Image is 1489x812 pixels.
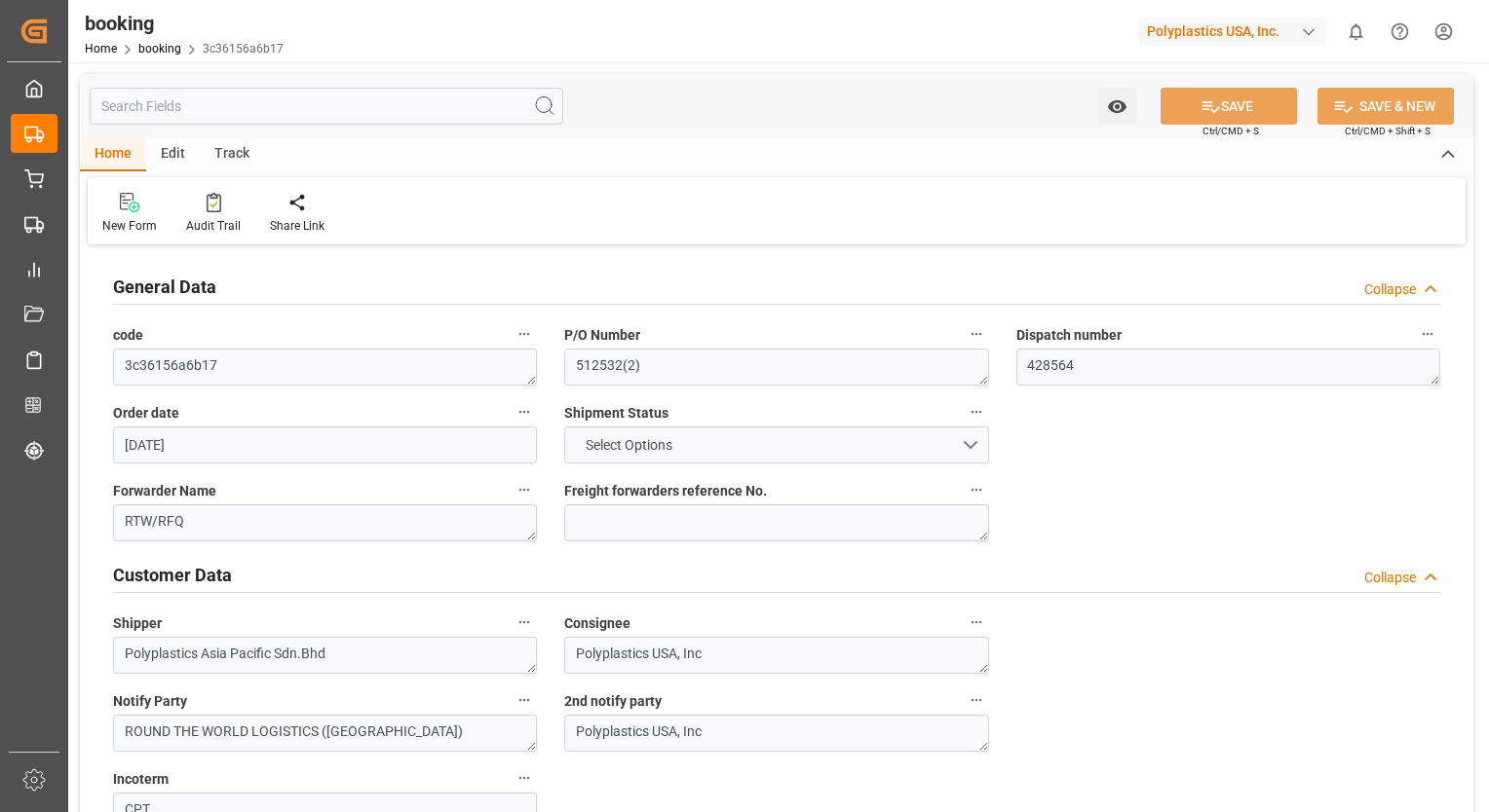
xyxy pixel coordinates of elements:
button: Shipment Status [964,399,989,424]
textarea: Polyplastics USA, Inc [564,715,988,752]
span: P/O Number [564,325,640,346]
a: booking [138,42,181,55]
button: Shipper [512,609,537,635]
button: Help Center [1378,10,1422,54]
div: Collapse [1364,568,1416,588]
button: Order date [512,399,537,424]
div: Home [80,138,146,171]
input: Search Fields [90,88,563,125]
span: code [113,325,143,346]
button: Notify Party [512,687,537,713]
span: Notify Party [113,691,187,712]
textarea: Polyplastics Asia Pacific Sdn.Bhd [113,637,537,674]
span: Freight forwarders reference No. [564,481,767,501]
textarea: 512532(2) [564,349,988,386]
textarea: Polyplastics USA, Inc [564,637,988,674]
span: Shipper [113,613,162,634]
span: Ctrl/CMD + Shift + S [1345,124,1431,138]
span: Select Options [576,435,682,456]
button: SAVE [1161,88,1297,125]
button: Forwarder Name [512,477,537,502]
button: SAVE & NEW [1317,88,1454,125]
button: Incoterm [512,765,537,791]
button: show 0 new notifications [1334,10,1378,54]
a: Home [85,42,117,55]
textarea: ROUND THE WORLD LOGISTICS ([GEOGRAPHIC_DATA]) [113,715,537,752]
button: P/O Number [964,321,989,347]
span: Order date [113,403,179,424]
h2: General Data [113,274,216,300]
span: Incoterm [113,769,169,790]
button: Consignee [964,609,989,635]
span: 2nd notify party [564,691,662,712]
div: Share Link [270,217,325,235]
div: booking [85,9,284,38]
button: 2nd notify party [964,687,989,713]
textarea: 3c36156a6b17 [113,349,537,386]
span: Dispatch number [1016,325,1122,346]
button: code [512,321,537,347]
button: Dispatch number [1415,321,1440,347]
button: open menu [564,426,988,463]
span: Consignee [564,613,630,634]
textarea: RTW/RFQ [113,504,537,541]
span: Forwarder Name [113,481,216,501]
h2: Customer Data [113,562,232,588]
input: DD.MM.YYYY [113,426,537,463]
span: Shipment Status [564,403,668,424]
div: Track [200,138,264,171]
div: Collapse [1364,279,1416,300]
span: Ctrl/CMD + S [1203,124,1259,138]
textarea: 428564 [1016,349,1440,386]
div: Polyplastics USA, Inc. [1139,18,1326,46]
button: Freight forwarders reference No. [964,477,989,502]
div: Audit Trail [186,217,241,235]
div: New Form [102,217,157,235]
button: Polyplastics USA, Inc. [1139,13,1334,50]
div: Edit [146,138,200,171]
button: open menu [1097,88,1137,125]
